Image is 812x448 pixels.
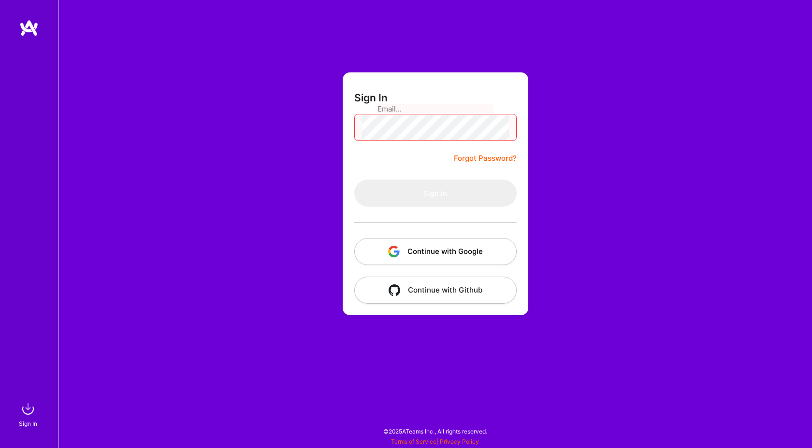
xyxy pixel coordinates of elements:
[389,284,400,296] img: icon
[19,19,39,37] img: logo
[354,92,388,104] h3: Sign In
[391,438,436,445] a: Terms of Service
[388,246,400,257] img: icon
[377,97,493,121] input: Email...
[58,419,812,443] div: © 2025 ATeams Inc., All rights reserved.
[19,419,37,429] div: Sign In
[354,277,517,304] button: Continue with Github
[20,399,38,429] a: sign inSign In
[354,180,517,207] button: Sign In
[18,399,38,419] img: sign in
[354,238,517,265] button: Continue with Google
[454,153,517,164] a: Forgot Password?
[391,438,479,445] span: |
[440,438,479,445] a: Privacy Policy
